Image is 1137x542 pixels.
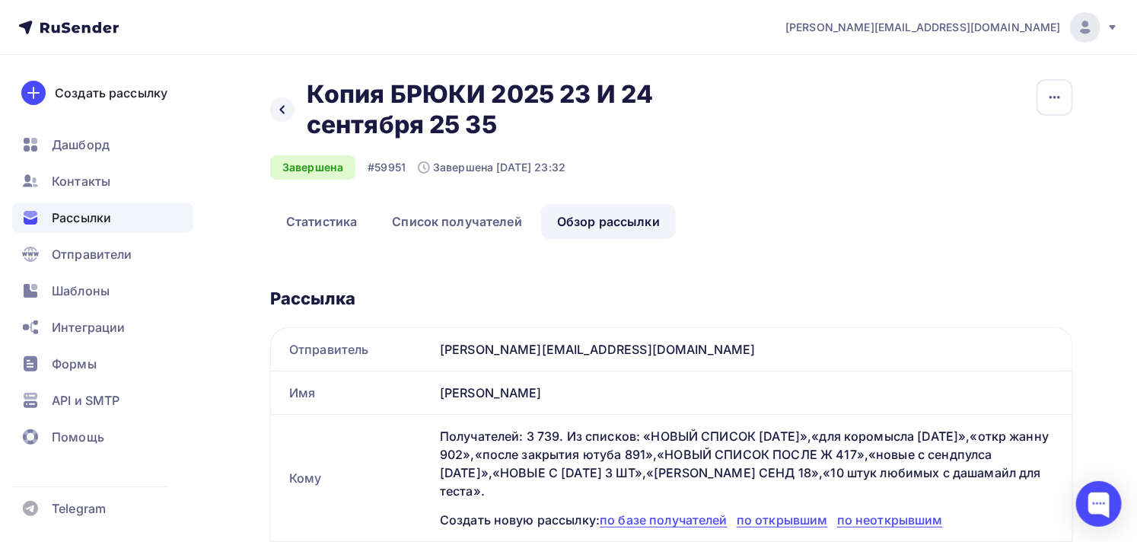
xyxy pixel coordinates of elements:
[270,204,373,239] a: Статистика
[271,371,434,414] div: Имя
[434,371,1072,414] div: [PERSON_NAME]
[737,512,828,528] span: по открывшим
[12,276,193,306] a: Шаблоны
[785,20,1061,35] span: [PERSON_NAME][EMAIL_ADDRESS][DOMAIN_NAME]
[8,53,426,68] p: Мы решили сделать сkидkу на наши обучающие видео уроки:
[55,84,167,102] div: Создать рассылку
[837,512,943,528] span: по неоткрывшим
[52,499,106,518] span: Telegram
[52,391,119,410] span: API и SMTP
[8,8,426,37] p: Здравствуйте уважаемые ученики, пoкупатeли видeoкурсов и пoдпиcчики На связи с Вами [PERSON_NAME]
[52,428,104,446] span: Помощь
[270,288,1073,309] div: Рассылка
[600,512,728,528] span: по базе получателей
[307,79,766,140] h2: Копия БРЮКИ 2025 23 И 24 сентября 25 35
[52,135,110,154] span: Дашборд
[12,202,193,233] a: Рассылки
[541,204,676,239] a: Обзор рассылки
[418,160,565,175] div: Завершена [DATE] 23:32
[8,128,377,155] strong: БРЮКИ - КОМФОРТНАЯ КЛАССИКА. УРОКИ ПО ПОШИВУ АВТОРСКОЙ МОДЕЛИ БРЮК. АВТОР УРОКОВ [PERSON_NAME]
[52,172,110,190] span: Контакты
[52,209,111,227] span: Рассылки
[271,328,434,371] div: Отправитель
[52,318,125,336] span: Интеграции
[52,245,132,263] span: Отправители
[52,355,97,373] span: Формы
[12,239,193,269] a: Отправители
[52,282,110,300] span: Шаблоны
[12,166,193,196] a: Контакты
[785,12,1119,43] a: [PERSON_NAME][EMAIL_ADDRESS][DOMAIN_NAME]
[12,349,193,379] a: Формы
[368,160,406,175] div: #59951
[434,328,1072,371] div: [PERSON_NAME][EMAIL_ADDRESS][DOMAIN_NAME]
[271,415,434,541] div: Кому
[376,204,538,239] a: Список получателей
[440,427,1054,500] div: Получателей: 3 739. Из списков: «НОВЫЙ СПИСОК [DATE]»,«для коромысла [DATE]»,«откр жанну 902»,«по...
[12,129,193,160] a: Дашборд
[8,82,426,112] p: 23 и [DATE] мы решили сделать сkидkу на наши обучающие видео уроки:
[270,155,355,180] div: Завершена
[440,511,1054,529] div: Создать новую рассылку:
